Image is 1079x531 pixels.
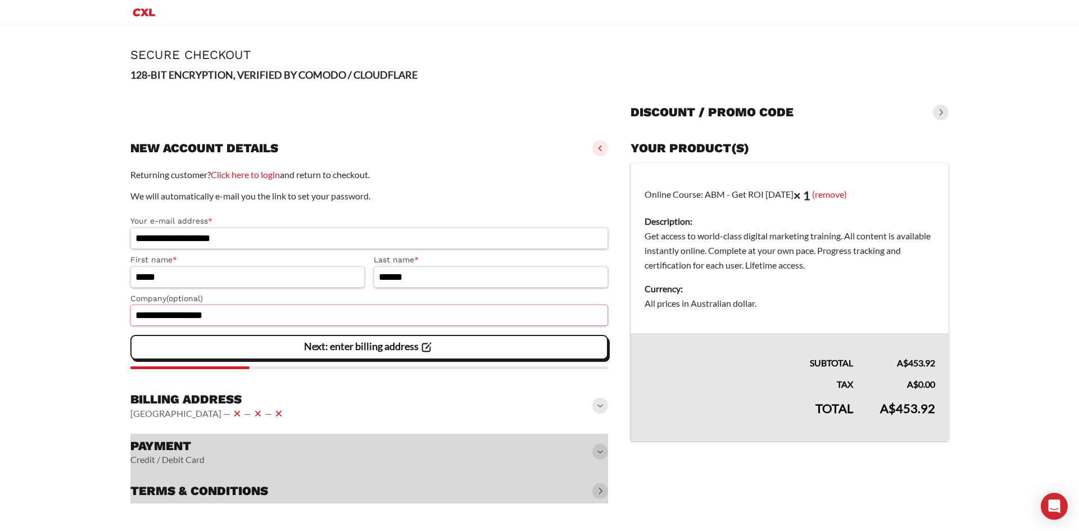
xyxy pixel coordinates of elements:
vaadin-button: Next: enter billing address [130,335,608,360]
span: (optional) [166,294,203,303]
vaadin-horizontal-layout: [GEOGRAPHIC_DATA] — — — [130,407,285,420]
label: Last name [374,253,608,266]
dt: Currency: [645,282,935,296]
h1: Secure Checkout [130,48,949,62]
bdi: 0.00 [907,379,935,389]
bdi: 453.92 [897,357,935,368]
dt: Description: [645,214,935,229]
h3: Discount / promo code [631,105,794,120]
th: Subtotal [631,333,867,370]
p: We will automatically e-mail you the link to set your password. [130,189,608,203]
span: A$ [880,401,896,416]
span: A$ [897,357,908,368]
a: (remove) [812,188,847,199]
h3: Billing address [130,392,285,407]
label: Company [130,292,608,305]
span: A$ [907,379,918,389]
label: Your e-mail address [130,215,608,228]
dd: All prices in Australian dollar. [645,296,935,311]
bdi: 453.92 [880,401,935,416]
th: Tax [631,370,867,392]
dd: Get access to world-class digital marketing training. All content is available instantly online. ... [645,229,935,273]
strong: 128-BIT ENCRYPTION, VERIFIED BY COMODO / CLOUDFLARE [130,69,418,81]
h3: New account details [130,140,278,156]
label: First name [130,253,365,266]
p: Returning customer? and return to checkout. [130,167,608,182]
div: Open Intercom Messenger [1041,493,1068,520]
strong: × 1 [794,188,810,203]
td: Online Course: ABM - Get ROI [DATE] [631,163,949,334]
th: Total [631,392,867,441]
a: Click here to login [211,169,280,180]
